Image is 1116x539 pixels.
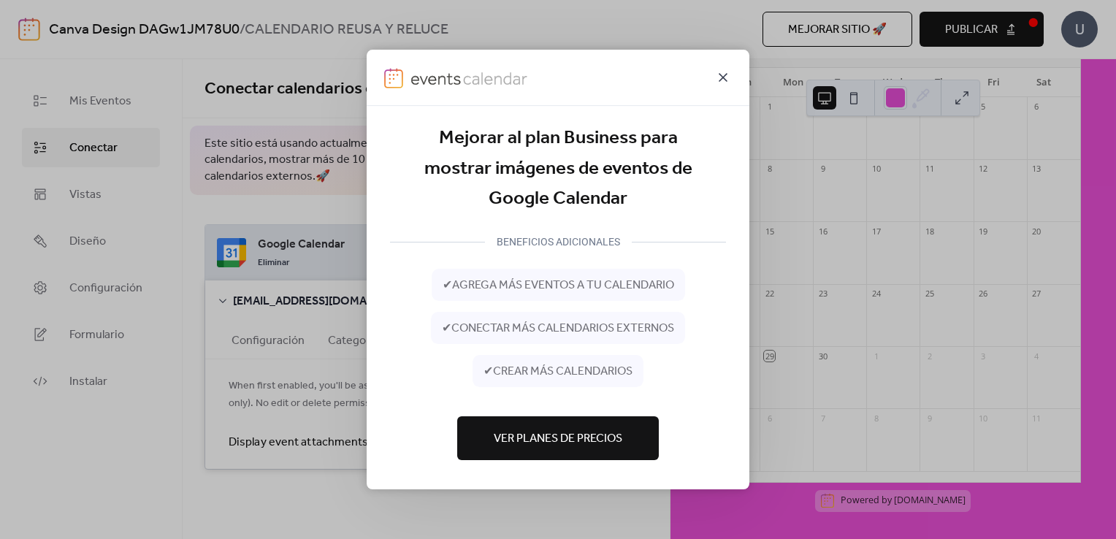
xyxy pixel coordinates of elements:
img: logo-type [410,68,529,88]
span: ✔ agrega más eventos a tu calendario [443,277,674,294]
img: logo-icon [384,68,403,88]
span: ✔ conectar más calendarios externos [442,320,674,337]
div: Mejorar al plan Business para mostrar imágenes de eventos de Google Calendar [390,123,726,215]
button: Ver Planes de Precios [457,416,659,460]
span: ✔ crear más calendarios [484,363,632,381]
span: Ver Planes de Precios [494,430,622,448]
div: BENEFICIOS ADICIONALES [485,233,632,251]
